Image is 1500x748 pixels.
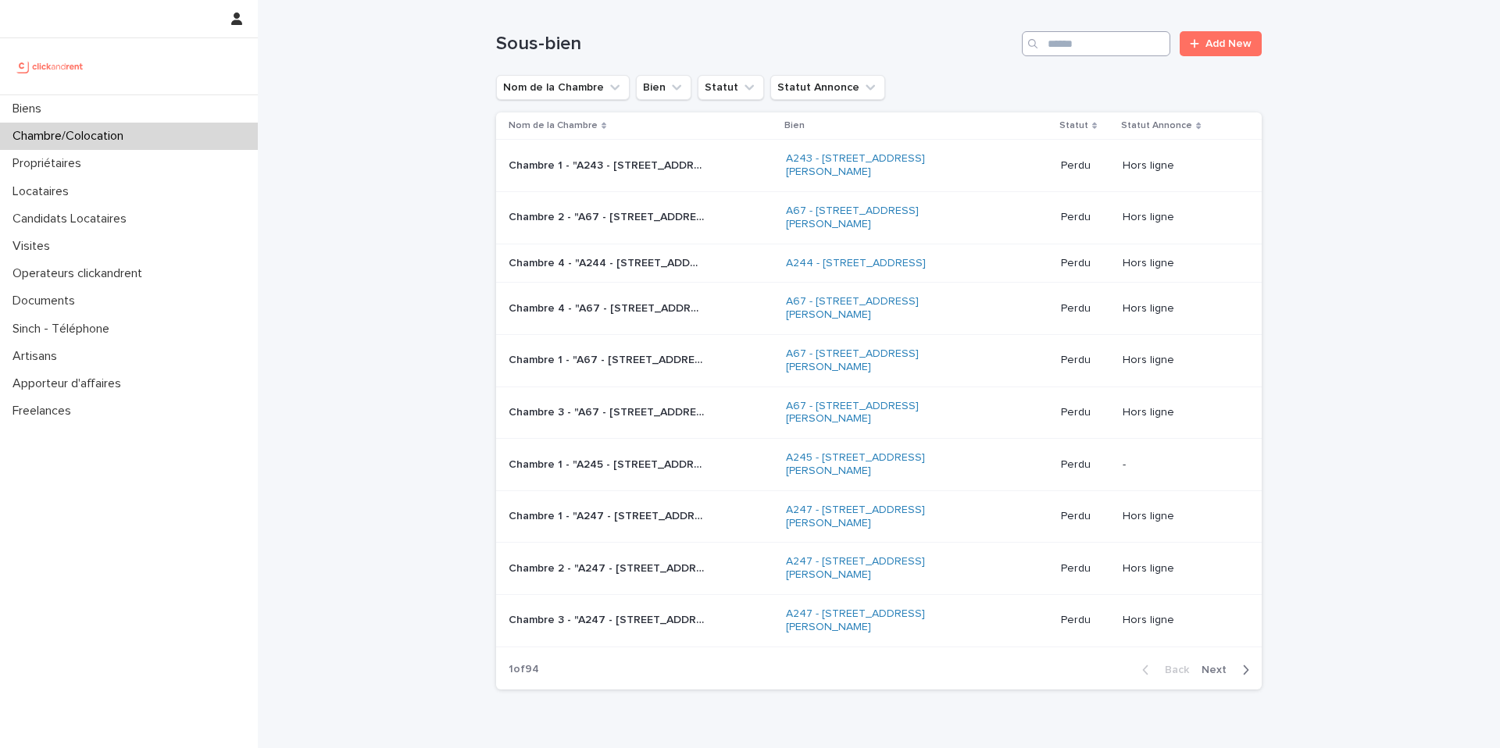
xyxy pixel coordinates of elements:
[1061,510,1111,523] p: Perdu
[786,205,981,231] a: A67 - [STREET_ADDRESS][PERSON_NAME]
[509,559,707,575] p: Chambre 2 - "A247 - 2 rue Camille Dartois, Créteil 94000"
[1061,562,1111,575] p: Perdu
[509,156,707,173] p: Chambre 1 - "A243 - 32 rue Professeur Joseph Nicolas, Lyon 69008"
[1123,562,1237,575] p: Hors ligne
[786,607,981,634] a: A247 - [STREET_ADDRESS][PERSON_NAME]
[1155,664,1189,675] span: Back
[509,455,707,472] p: Chambre 1 - "A245 - 29 rue Louise Aglaé Crette, Vitry-sur-Seine 94400"
[496,33,1016,55] h1: Sous-bien
[6,129,136,144] p: Chambre/Colocation
[698,75,764,100] button: Statut
[786,555,981,582] a: A247 - [STREET_ADDRESS][PERSON_NAME]
[496,543,1262,595] tr: Chambre 2 - "A247 - [STREET_ADDRESS][PERSON_NAME]"Chambre 2 - "A247 - [STREET_ADDRESS][PERSON_NAM...
[1123,614,1237,627] p: Hors ligne
[496,439,1262,491] tr: Chambre 1 - "A245 - [STREET_ADDRESS][PERSON_NAME]"Chambre 1 - "A245 - [STREET_ADDRESS][PERSON_NAM...
[496,140,1262,192] tr: Chambre 1 - "A243 - [STREET_ADDRESS][PERSON_NAME]"Chambre 1 - "A243 - [STREET_ADDRESS][PERSON_NAM...
[1061,302,1111,315] p: Perdu
[509,117,598,134] p: Nom de la Chambre
[509,254,707,270] p: Chambre 4 - "A244 - 32 rue Moissan, Noisy-le-Sec 93130"
[1123,458,1237,472] p: -
[1061,159,1111,173] p: Perdu
[1180,31,1262,56] a: Add New
[1123,159,1237,173] p: Hors ligne
[496,283,1262,335] tr: Chambre 4 - "A67 - [STREET_ADDRESS][PERSON_NAME]"Chambre 4 - "A67 - [STREET_ADDRESS][PERSON_NAME]...
[1202,664,1236,675] span: Next
[1123,211,1237,224] p: Hors ligne
[786,400,981,426] a: A67 - [STREET_ADDRESS][PERSON_NAME]
[1130,663,1195,677] button: Back
[496,386,1262,439] tr: Chambre 3 - "A67 - [STREET_ADDRESS][PERSON_NAME]"Chambre 3 - "A67 - [STREET_ADDRESS][PERSON_NAME]...
[509,208,707,224] p: Chambre 2 - "A67 - 6 impasse de Gournay, Ivry-sur-Seine 94200"
[496,490,1262,543] tr: Chambre 1 - "A247 - [STREET_ADDRESS][PERSON_NAME]"Chambre 1 - "A247 - [STREET_ADDRESS][PERSON_NAM...
[1123,302,1237,315] p: Hors ligne
[1061,211,1111,224] p: Perdu
[6,212,139,226] p: Candidats Locataires
[786,295,981,322] a: A67 - [STREET_ADDRESS][PERSON_NAME]
[1022,31,1170,56] input: Search
[784,117,805,134] p: Bien
[786,152,981,179] a: A243 - [STREET_ADDRESS][PERSON_NAME]
[509,403,707,419] p: Chambre 3 - "A67 - 6 impasse de Gournay, Ivry-sur-Seine 94200"
[6,322,122,337] p: Sinch - Téléphone
[6,404,84,419] p: Freelances
[509,507,707,523] p: Chambre 1 - "A247 - 2 rue Camille Dartois, Créteil 94000"
[496,191,1262,244] tr: Chambre 2 - "A67 - [STREET_ADDRESS][PERSON_NAME]"Chambre 2 - "A67 - [STREET_ADDRESS][PERSON_NAME]...
[6,266,155,281] p: Operateurs clickandrent
[496,334,1262,386] tr: Chambre 1 - "A67 - [STREET_ADDRESS][PERSON_NAME]"Chambre 1 - "A67 - [STREET_ADDRESS][PERSON_NAME]...
[1061,354,1111,367] p: Perdu
[6,349,70,364] p: Artisans
[6,102,54,116] p: Biens
[1061,257,1111,270] p: Perdu
[786,347,981,374] a: A67 - [STREET_ADDRESS][PERSON_NAME]
[1061,458,1111,472] p: Perdu
[509,351,707,367] p: Chambre 1 - "A67 - 6 impasse de Gournay, Ivry-sur-Seine 94200"
[6,184,81,199] p: Locataires
[636,75,691,100] button: Bien
[1123,406,1237,419] p: Hors ligne
[496,75,630,100] button: Nom de la Chambre
[509,611,707,627] p: Chambre 3 - "A247 - 2 rue Camille Dartois, Créteil 94000"
[6,376,134,391] p: Apporteur d'affaires
[1061,406,1111,419] p: Perdu
[786,504,981,530] a: A247 - [STREET_ADDRESS][PERSON_NAME]
[1123,510,1237,523] p: Hors ligne
[1059,117,1088,134] p: Statut
[6,239,62,254] p: Visites
[496,594,1262,646] tr: Chambre 3 - "A247 - [STREET_ADDRESS][PERSON_NAME]"Chambre 3 - "A247 - [STREET_ADDRESS][PERSON_NAM...
[1123,354,1237,367] p: Hors ligne
[1205,38,1252,49] span: Add New
[6,156,94,171] p: Propriétaires
[1195,663,1262,677] button: Next
[509,299,707,315] p: Chambre 4 - "A67 - 6 impasse de Gournay, Ivry-sur-Seine 94200"
[496,244,1262,283] tr: Chambre 4 - "A244 - [STREET_ADDRESS]"Chambre 4 - "A244 - [STREET_ADDRESS]" A244 - [STREET_ADDRESS...
[496,650,552,689] p: 1 of 94
[786,451,981,478] a: A245 - [STREET_ADDRESS][PERSON_NAME]
[1123,257,1237,270] p: Hors ligne
[1061,614,1111,627] p: Perdu
[1121,117,1192,134] p: Statut Annonce
[12,51,88,82] img: UCB0brd3T0yccxBKYDjQ
[786,257,926,270] a: A244 - [STREET_ADDRESS]
[6,294,87,308] p: Documents
[770,75,885,100] button: Statut Annonce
